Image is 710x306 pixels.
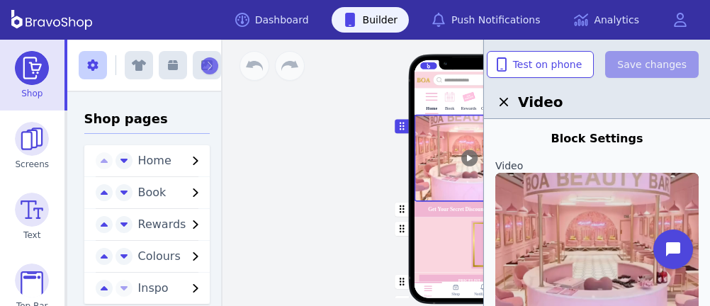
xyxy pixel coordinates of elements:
[451,292,460,297] div: Shop
[617,57,687,72] span: Save changes
[495,159,699,173] label: Video
[133,248,210,265] button: Colours
[224,7,320,33] a: Dashboard
[461,106,477,111] div: Rewards
[138,281,169,295] span: Inspo
[21,88,43,99] span: Shop
[495,92,699,112] h2: Video
[84,109,210,134] h3: Shop pages
[474,292,492,297] div: Notifations
[16,159,50,170] span: Screens
[138,154,171,167] span: Home
[133,280,210,297] button: Inspo
[138,186,167,199] span: Book
[563,7,650,33] a: Analytics
[23,229,40,241] span: Text
[11,10,92,30] img: BravoShop
[414,202,524,217] button: Get Your Secret Discount Code Here
[487,51,595,78] button: Test on phone
[133,184,210,201] button: Book
[426,106,437,111] div: Home
[605,51,699,78] button: Save changes
[495,130,699,147] div: Block Settings
[481,106,495,111] div: Colours
[138,217,186,231] span: Rewards
[445,106,454,111] div: Book
[133,216,210,233] button: Rewards
[138,249,181,263] span: Colours
[420,7,551,33] a: Push Notifications
[332,7,410,33] a: Builder
[133,152,210,169] button: Home
[499,57,582,72] span: Test on phone
[414,273,524,292] button: PRICELIST
[424,294,432,297] div: Home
